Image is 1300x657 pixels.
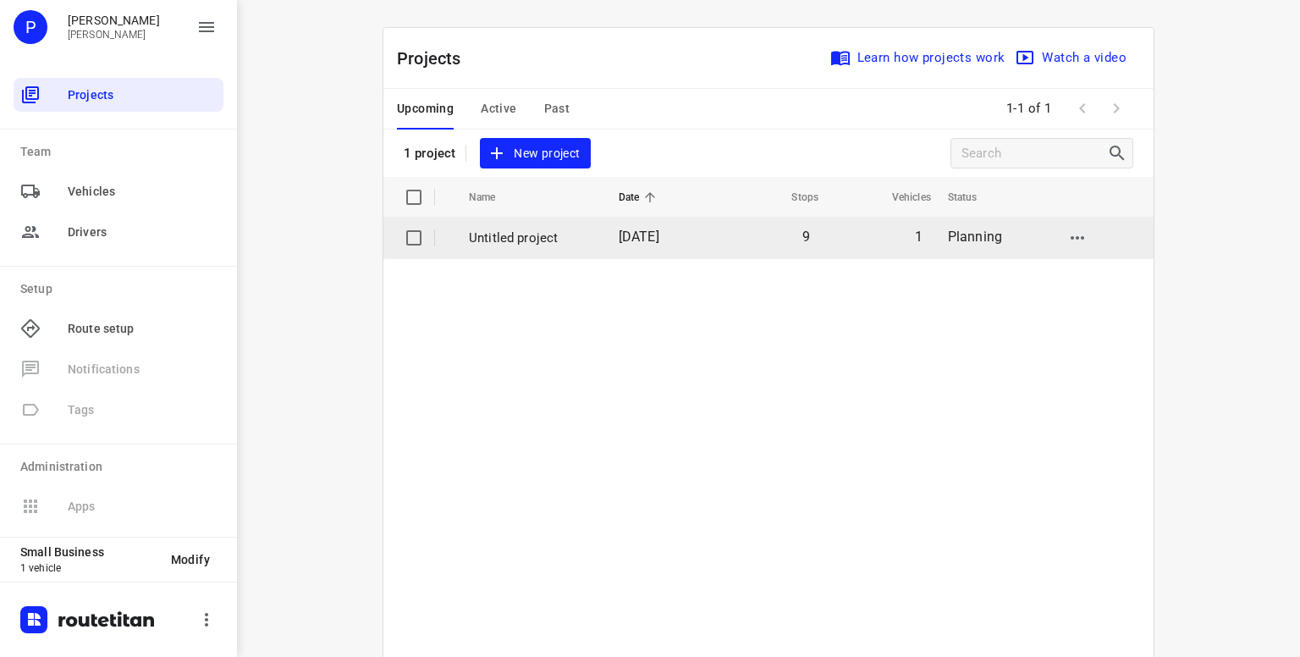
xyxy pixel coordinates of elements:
span: 9 [802,229,810,245]
span: Available only on our Business plan [14,486,223,527]
span: Status [948,187,1000,207]
span: Name [469,187,518,207]
div: Drivers [14,215,223,249]
span: Date [619,187,662,207]
span: 1-1 of 1 [1000,91,1059,127]
p: Setup [20,280,223,298]
p: Administration [20,458,223,476]
span: Vehicles [870,187,931,207]
span: Available only on our Business plan [14,389,223,430]
div: Vehicles [14,174,223,208]
span: Active [481,98,516,119]
div: Route setup [14,312,223,345]
p: Peter Hilderson [68,14,160,27]
span: New project [490,143,580,164]
span: Modify [171,553,210,566]
span: Stops [769,187,818,207]
span: Route setup [68,320,217,338]
p: Small Business [20,545,157,559]
span: Upcoming [397,98,454,119]
button: Modify [157,544,223,575]
p: Team [20,143,223,161]
p: 1 project [404,146,455,161]
button: New project [480,138,590,169]
span: Projects [68,86,217,104]
div: P [14,10,47,44]
span: Past [544,98,570,119]
span: Vehicles [68,183,217,201]
p: 1 vehicle [20,562,157,574]
span: Planning [948,229,1002,245]
span: [DATE] [619,229,659,245]
div: Projects [14,78,223,112]
span: Next Page [1099,91,1133,125]
input: Search projects [961,141,1107,167]
span: Previous Page [1066,91,1099,125]
div: Search [1107,143,1132,163]
p: Projects [397,46,475,71]
span: Drivers [68,224,217,241]
p: Untitled project [469,229,593,248]
span: Available only on our Business plan [14,349,223,389]
span: 1 [915,229,923,245]
p: Peter Hilderson [68,29,160,41]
